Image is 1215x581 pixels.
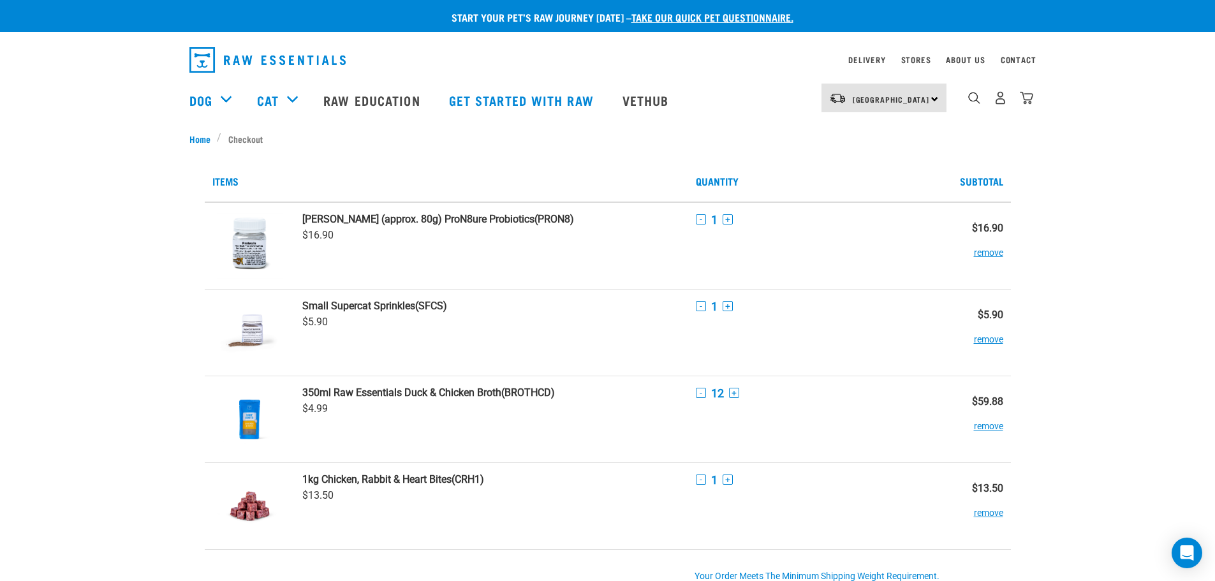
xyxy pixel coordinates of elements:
span: 1 [711,300,718,313]
img: ProN8ure Probiotics [217,213,283,279]
th: Quantity [688,161,930,202]
span: 1 [711,473,718,487]
td: $59.88 [930,376,1010,462]
button: remove [974,408,1003,432]
a: Raw Education [311,75,436,126]
button: + [723,474,733,485]
span: $16.90 [302,229,334,241]
span: $5.90 [302,316,328,328]
span: $13.50 [302,489,334,501]
a: Get started with Raw [436,75,610,126]
a: 1kg Chicken, Rabbit & Heart Bites(CRH1) [302,473,681,485]
button: - [696,301,706,311]
a: 350ml Raw Essentials Duck & Chicken Broth(BROTHCD) [302,386,681,399]
img: Chicken, Rabbit & Heart Bites [217,473,283,539]
button: + [729,388,739,398]
button: remove [974,494,1003,519]
nav: dropdown navigation [179,42,1036,78]
td: $16.90 [930,202,1010,290]
span: 1 [711,213,718,226]
a: [PERSON_NAME] (approx. 80g) ProN8ure Probiotics(PRON8) [302,213,681,225]
img: Supercat Sprinkles [217,300,283,365]
span: 12 [711,386,724,400]
div: Open Intercom Messenger [1172,538,1202,568]
button: - [696,474,706,485]
button: + [723,214,733,224]
img: home-icon@2x.png [1020,91,1033,105]
strong: Small Supercat Sprinkles [302,300,415,312]
td: $13.50 [930,462,1010,549]
a: Small Supercat Sprinkles(SFCS) [302,300,681,312]
button: + [723,301,733,311]
img: van-moving.png [829,92,846,104]
button: - [696,388,706,398]
a: About Us [946,57,985,62]
img: Raw Essentials Logo [189,47,346,73]
strong: 350ml Raw Essentials Duck & Chicken Broth [302,386,501,399]
a: Dog [189,91,212,110]
a: Contact [1001,57,1036,62]
img: Raw Essentials Duck & Chicken Broth [217,386,283,452]
a: Delivery [848,57,885,62]
a: Cat [257,91,279,110]
nav: breadcrumbs [189,132,1026,145]
strong: [PERSON_NAME] (approx. 80g) ProN8ure Probiotics [302,213,534,225]
a: Vethub [610,75,685,126]
th: Subtotal [930,161,1010,202]
img: user.png [994,91,1007,105]
span: [GEOGRAPHIC_DATA] [853,97,930,101]
button: remove [974,321,1003,346]
button: remove [974,234,1003,259]
a: Stores [901,57,931,62]
span: $4.99 [302,402,328,415]
th: Items [205,161,688,202]
td: $5.90 [930,289,1010,376]
a: take our quick pet questionnaire. [631,14,793,20]
img: home-icon-1@2x.png [968,92,980,104]
button: - [696,214,706,224]
strong: 1kg Chicken, Rabbit & Heart Bites [302,473,452,485]
a: Home [189,132,217,145]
